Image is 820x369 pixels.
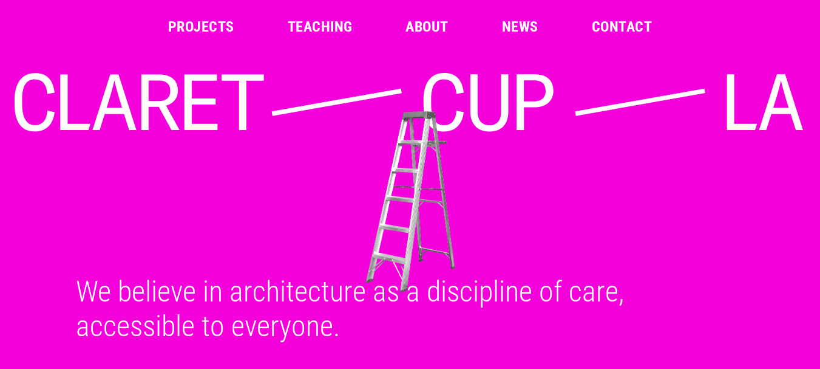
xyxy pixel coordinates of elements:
nav: Main Menu [168,19,652,34]
a: About [405,19,448,34]
div: We believe in architecture as a discipline of care, accessible to everyone. [61,274,759,343]
a: Contact [592,19,652,34]
a: Projects [168,19,234,34]
a: Teaching [288,19,353,34]
img: Ladder [10,110,810,295]
a: News [502,19,538,34]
